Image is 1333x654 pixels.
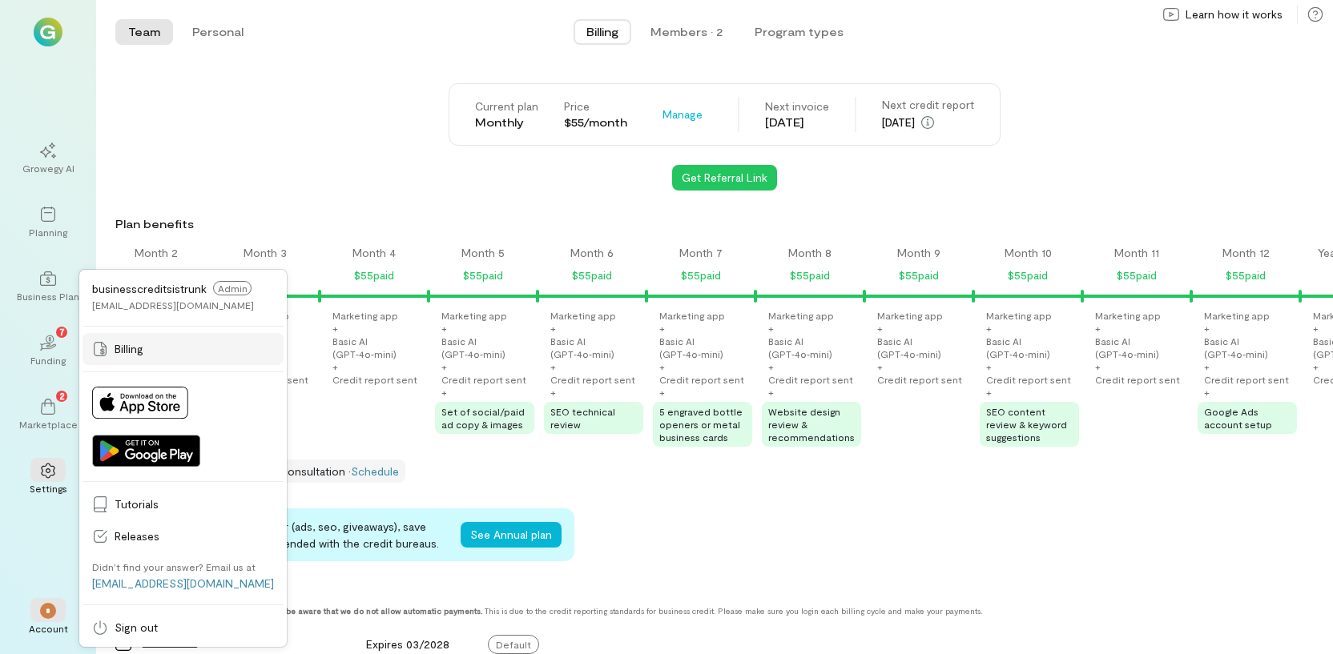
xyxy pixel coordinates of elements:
[115,528,274,544] span: Releases
[83,520,284,552] a: Releases
[332,360,338,373] div: +
[30,354,66,367] div: Funding
[179,19,256,45] button: Personal
[463,266,503,285] div: $55 paid
[441,406,525,430] span: Set of social/paid ad copy & images
[659,386,665,399] div: +
[1005,245,1052,261] div: Month 10
[586,24,618,40] span: Billing
[17,290,79,303] div: Business Plan
[986,309,1052,322] div: Marketing app
[768,406,855,443] span: Website design review & recommendations
[29,622,68,635] div: Account
[19,322,77,379] a: Funding
[550,360,556,373] div: +
[92,299,254,311] div: [EMAIL_ADDRESS][DOMAIN_NAME]
[1117,266,1157,285] div: $55 paid
[986,406,1067,443] span: SEO content review & keyword suggestions
[1226,266,1266,285] div: $55 paid
[1204,360,1210,373] div: +
[659,322,665,335] div: +
[1095,360,1101,373] div: +
[877,322,883,335] div: +
[1186,6,1283,22] span: Learn how it works
[83,488,284,520] a: Tutorials
[19,194,77,251] a: Planning
[765,98,829,114] div: Next invoice
[115,620,274,636] span: Sign out
[672,165,777,191] button: Get Referral Link
[564,114,627,130] div: $55/month
[1095,373,1180,386] div: Credit report sent
[115,606,1205,616] div: This is due to the credit reporting standards for business credit. Please make sure you login eac...
[19,130,77,187] a: Growegy AI
[441,335,534,360] div: Basic AI (GPT‑4o‑mini)
[475,98,538,114] div: Current plan
[19,450,77,508] a: Settings
[332,309,398,322] div: Marketing app
[986,360,992,373] div: +
[245,266,285,285] div: $55 paid
[29,226,67,239] div: Planning
[1222,245,1270,261] div: Month 12
[768,360,774,373] div: +
[564,98,627,114] div: Price
[768,309,834,322] div: Marketing app
[550,373,635,386] div: Credit report sent
[441,360,447,373] div: +
[659,309,725,322] div: Marketing app
[877,373,962,386] div: Credit report sent
[83,333,284,365] a: Billing
[550,386,556,399] div: +
[115,341,274,357] span: Billing
[1204,309,1270,322] div: Marketing app
[650,24,723,40] div: Members · 2
[115,19,173,45] button: Team
[572,266,612,285] div: $55 paid
[366,637,449,651] span: Expires 03/2028
[681,266,721,285] div: $55 paid
[550,406,615,430] span: SEO technical review
[461,522,562,548] button: See Annual plan
[768,322,774,335] div: +
[1204,373,1289,386] div: Credit report sent
[1095,309,1161,322] div: Marketing app
[790,266,830,285] div: $55 paid
[115,496,274,512] span: Tutorials
[59,324,65,339] span: 7
[742,19,856,45] button: Program types
[351,464,399,478] a: Schedule
[441,309,507,322] div: Marketing app
[441,322,447,335] div: +
[461,245,505,261] div: Month 5
[653,102,712,127] button: Manage
[19,590,77,648] div: *Account
[213,281,252,295] span: Admin
[19,418,78,431] div: Marketplace
[30,482,67,495] div: Settings
[877,360,883,373] div: +
[659,406,743,443] span: 5 engraved bottle openers or metal business cards
[659,373,744,386] div: Credit report sent
[1114,245,1159,261] div: Month 11
[19,258,77,315] a: Business Plan
[488,635,539,654] span: Default
[1204,322,1210,335] div: +
[679,245,723,261] div: Month 7
[1313,322,1319,335] div: +
[1204,406,1272,430] span: Google Ads account setup
[1008,266,1048,285] div: $55 paid
[244,245,287,261] div: Month 3
[475,114,538,130] div: Monthly
[115,216,1327,232] div: Plan benefits
[92,560,256,573] div: Didn’t find your answer? Email us at
[332,335,425,360] div: Basic AI (GPT‑4o‑mini)
[897,245,940,261] div: Month 9
[788,245,832,261] div: Month 8
[768,373,853,386] div: Credit report sent
[92,576,274,590] a: [EMAIL_ADDRESS][DOMAIN_NAME]
[986,335,1079,360] div: Basic AI (GPT‑4o‑mini)
[986,373,1071,386] div: Credit report sent
[332,322,338,335] div: +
